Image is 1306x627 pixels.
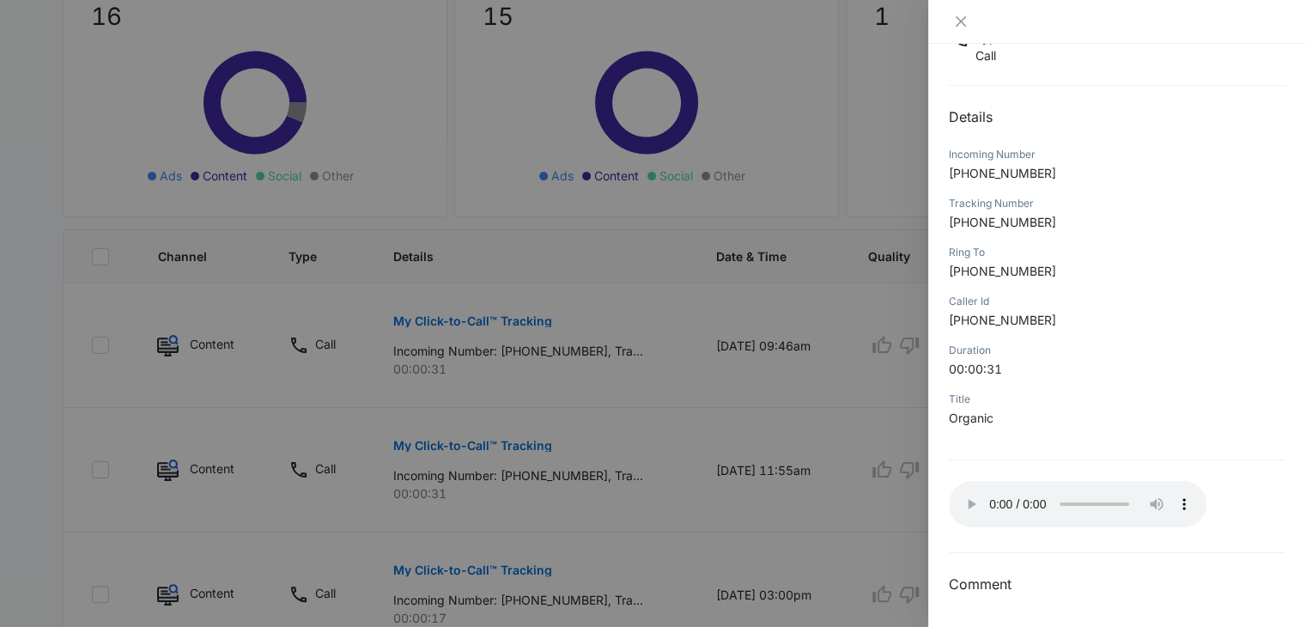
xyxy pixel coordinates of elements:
[975,46,1007,64] p: Call
[949,147,1285,162] div: Incoming Number
[949,481,1206,527] audio: Your browser does not support the audio tag.
[954,15,968,28] span: close
[949,107,1285,127] h2: Details
[949,14,973,29] button: Close
[949,166,1056,180] span: [PHONE_NUMBER]
[949,392,1285,407] div: Title
[949,245,1285,260] div: Ring To
[949,196,1285,211] div: Tracking Number
[949,362,1002,376] span: 00:00:31
[949,574,1285,594] h3: Comment
[949,313,1056,327] span: [PHONE_NUMBER]
[949,215,1056,229] span: [PHONE_NUMBER]
[949,264,1056,278] span: [PHONE_NUMBER]
[949,343,1285,358] div: Duration
[949,294,1285,309] div: Caller Id
[949,411,993,425] span: Organic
